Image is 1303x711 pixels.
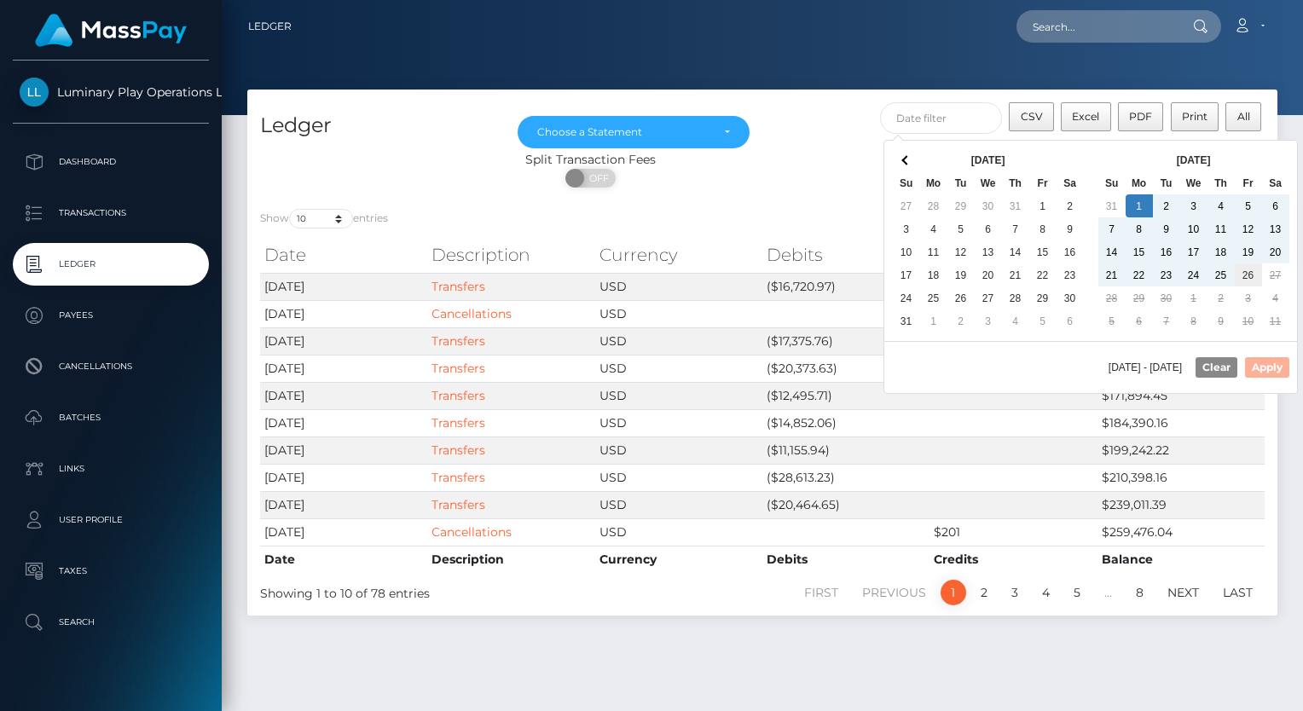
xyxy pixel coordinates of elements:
[1126,286,1153,309] td: 29
[1109,362,1189,373] span: [DATE] - [DATE]
[595,273,762,300] td: USD
[1126,148,1262,171] th: [DATE]
[1153,286,1180,309] td: 30
[1098,171,1126,194] th: Su
[13,499,209,541] a: User Profile
[1064,580,1090,605] a: 5
[20,507,202,533] p: User Profile
[1118,102,1164,131] button: PDF
[947,309,975,332] td: 2
[537,125,710,139] div: Choose a Statement
[431,279,485,294] a: Transfers
[762,546,929,573] th: Debits
[13,448,209,490] a: Links
[595,491,762,518] td: USD
[920,309,947,332] td: 1
[595,546,762,573] th: Currency
[595,327,762,355] td: USD
[1180,263,1207,286] td: 24
[762,355,929,382] td: ($20,373.63)
[1207,194,1235,217] td: 4
[1098,263,1126,286] td: 21
[260,409,427,436] td: [DATE]
[762,491,929,518] td: ($20,464.65)
[1097,464,1265,491] td: $210,398.16
[947,171,975,194] th: Tu
[431,524,512,540] a: Cancellations
[893,171,920,194] th: Su
[575,169,617,188] span: OFF
[1180,286,1207,309] td: 1
[247,151,934,169] div: Split Transaction Fees
[431,333,485,349] a: Transfers
[1002,217,1029,240] td: 7
[1126,240,1153,263] td: 15
[260,464,427,491] td: [DATE]
[13,396,209,439] a: Batches
[1057,194,1084,217] td: 2
[260,111,492,141] h4: Ledger
[13,601,209,644] a: Search
[762,464,929,491] td: ($28,613.23)
[762,273,929,300] td: ($16,720.97)
[1153,171,1180,194] th: Tu
[1098,309,1126,332] td: 5
[1262,217,1289,240] td: 13
[1180,309,1207,332] td: 8
[1029,286,1057,309] td: 29
[1180,194,1207,217] td: 3
[762,436,929,464] td: ($11,155.94)
[431,306,512,321] a: Cancellations
[20,78,49,107] img: Luminary Play Operations Limited
[20,610,202,635] p: Search
[971,580,997,605] a: 2
[1002,580,1028,605] a: 3
[1235,240,1262,263] td: 19
[1153,194,1180,217] td: 2
[1061,102,1111,131] button: Excel
[1029,263,1057,286] td: 22
[260,300,427,327] td: [DATE]
[595,409,762,436] td: USD
[1207,286,1235,309] td: 2
[248,9,292,44] a: Ledger
[893,263,920,286] td: 17
[20,456,202,482] p: Links
[20,354,202,379] p: Cancellations
[1057,286,1084,309] td: 30
[1002,194,1029,217] td: 31
[1235,286,1262,309] td: 3
[260,436,427,464] td: [DATE]
[920,171,947,194] th: Mo
[13,550,209,592] a: Taxes
[893,217,920,240] td: 3
[1129,110,1152,123] span: PDF
[929,546,1097,573] th: Credits
[1262,286,1289,309] td: 4
[947,240,975,263] td: 12
[1171,102,1219,131] button: Print
[1098,240,1126,263] td: 14
[1153,309,1180,332] td: 7
[13,345,209,388] a: Cancellations
[1126,309,1153,332] td: 6
[20,251,202,277] p: Ledger
[920,240,947,263] td: 11
[1213,580,1262,605] a: Last
[941,580,966,605] a: 1
[20,558,202,584] p: Taxes
[260,238,427,272] th: Date
[929,518,1097,546] td: $201
[1057,217,1084,240] td: 9
[893,194,920,217] td: 27
[1126,171,1153,194] th: Mo
[20,149,202,175] p: Dashboard
[762,382,929,409] td: ($12,495.71)
[13,84,209,100] span: Luminary Play Operations Limited
[431,415,485,431] a: Transfers
[431,388,485,403] a: Transfers
[260,355,427,382] td: [DATE]
[975,286,1002,309] td: 27
[1207,263,1235,286] td: 25
[1237,110,1250,123] span: All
